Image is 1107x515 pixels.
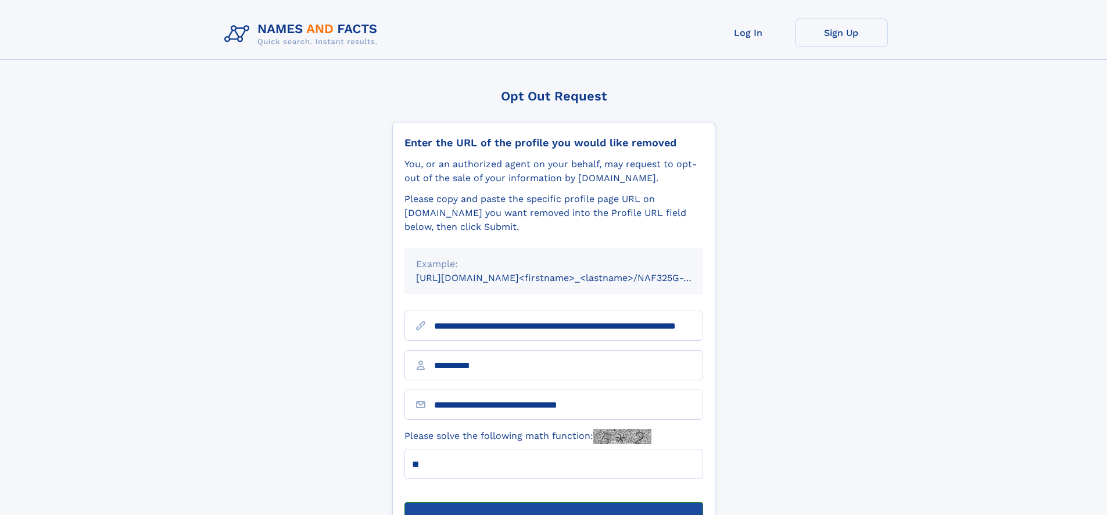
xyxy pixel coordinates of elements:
[702,19,795,47] a: Log In
[795,19,888,47] a: Sign Up
[392,89,715,103] div: Opt Out Request
[416,272,725,283] small: [URL][DOMAIN_NAME]<firstname>_<lastname>/NAF325G-xxxxxxxx
[220,19,387,50] img: Logo Names and Facts
[404,429,651,444] label: Please solve the following math function:
[404,136,703,149] div: Enter the URL of the profile you would like removed
[404,157,703,185] div: You, or an authorized agent on your behalf, may request to opt-out of the sale of your informatio...
[416,257,692,271] div: Example:
[404,192,703,234] div: Please copy and paste the specific profile page URL on [DOMAIN_NAME] you want removed into the Pr...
